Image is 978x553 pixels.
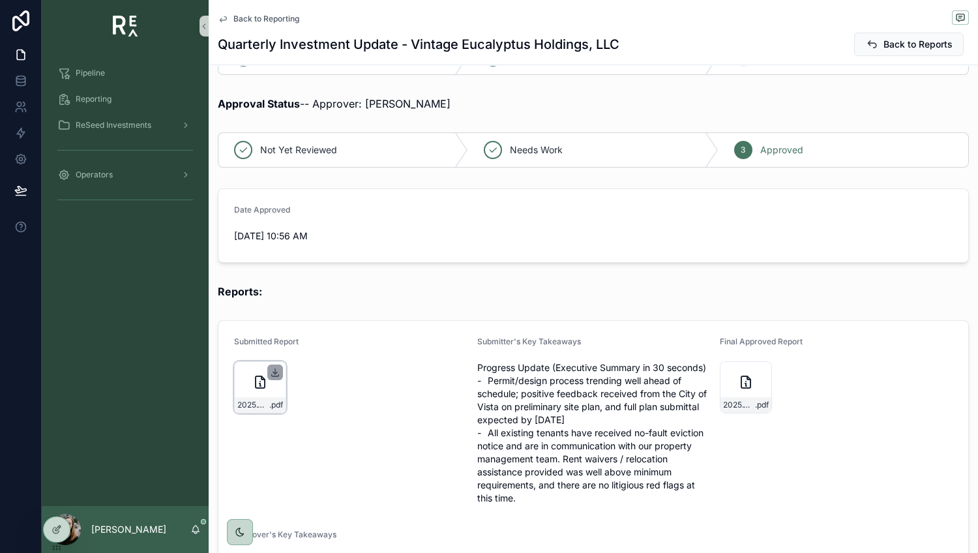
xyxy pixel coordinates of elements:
strong: Reports: [218,285,262,298]
a: Pipeline [50,61,201,85]
span: Back to Reports [883,38,953,51]
span: Back to Reporting [233,14,299,24]
span: Pipeline [76,68,105,78]
span: 2025.Q2_Vintage-Eucalyptus-Quarterly-Report [237,400,269,410]
span: Approver's Key Takeaways [234,530,336,539]
span: [DATE] 10:56 AM [234,230,406,243]
span: Reporting [76,94,111,104]
strong: Approval Status [218,97,300,110]
span: .pdf [269,400,283,410]
span: 3 [741,145,745,155]
a: ReSeed Investments [50,113,201,137]
span: Needs Work [510,143,563,157]
div: scrollable content [42,52,209,227]
a: Reporting [50,87,201,111]
h1: Quarterly Investment Update - Vintage Eucalyptus Holdings, LLC [218,35,619,53]
span: Submitter's Key Takeaways [477,336,581,346]
p: [PERSON_NAME] [91,523,166,536]
span: Progress Update (Executive Summary in 30 seconds) - Permit/design process trending well ahead of ... [477,361,710,505]
span: Final Approved Report [720,336,803,346]
span: .pdf [755,400,769,410]
a: Back to Reporting [218,14,299,24]
span: Submitted Report [234,336,299,346]
span: ReSeed Investments [76,120,151,130]
span: Date Approved [234,205,290,215]
span: Approved [760,143,803,157]
span: -- Approver: [PERSON_NAME] [218,97,451,110]
button: Back to Reports [854,33,964,56]
a: Operators [50,163,201,187]
span: 2025.Q2_Vintage-Eucalyptus-Quarterly-Report [723,400,755,410]
img: App logo [113,16,138,37]
span: Not Yet Reviewed [260,143,337,157]
span: Operators [76,170,113,180]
